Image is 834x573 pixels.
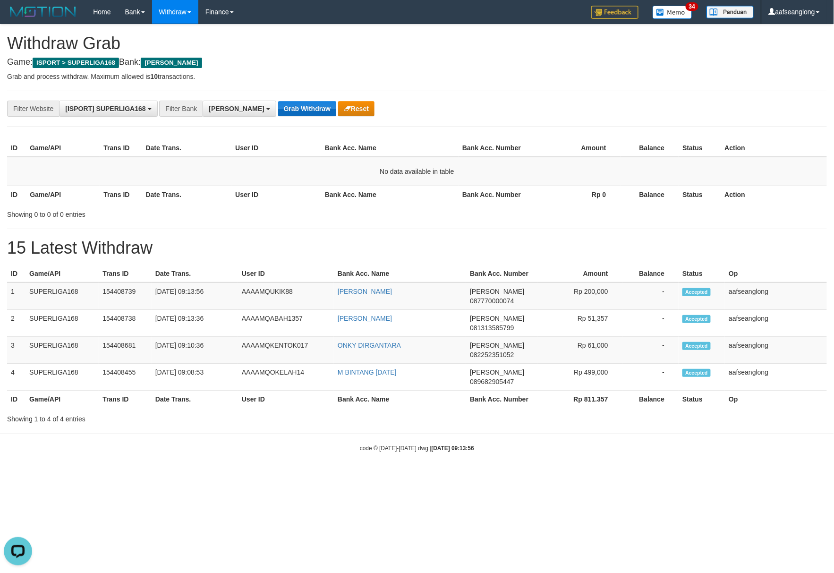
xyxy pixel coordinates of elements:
[278,101,336,116] button: Grab Withdraw
[7,72,827,81] p: Grab and process withdraw. Maximum allowed is transactions.
[7,411,340,424] div: Showing 1 to 4 of 4 entries
[725,282,827,310] td: aafseanglong
[725,391,827,408] th: Op
[99,391,152,408] th: Trans ID
[7,139,26,157] th: ID
[338,101,374,116] button: Reset
[679,391,725,408] th: Status
[59,101,157,117] button: [ISPORT] SUPERLIGA168
[622,265,679,282] th: Balance
[141,58,202,68] span: [PERSON_NAME]
[679,139,721,157] th: Status
[7,5,79,19] img: MOTION_logo.png
[725,265,827,282] th: Op
[7,58,827,67] h4: Game: Bank:
[26,337,99,364] td: SUPERLIGA168
[622,337,679,364] td: -
[432,445,474,452] strong: [DATE] 09:13:56
[470,297,514,305] span: Copy 087770000074 to clipboard
[65,105,145,112] span: [ISPORT] SUPERLIGA168
[7,34,827,53] h1: Withdraw Grab
[231,139,321,157] th: User ID
[621,186,679,203] th: Balance
[725,364,827,391] td: aafseanglong
[99,310,152,337] td: 154408738
[470,378,514,385] span: Copy 089682905447 to clipboard
[100,186,142,203] th: Trans ID
[152,364,238,391] td: [DATE] 09:08:53
[4,4,32,32] button: Open LiveChat chat widget
[721,139,827,157] th: Action
[682,288,711,296] span: Accepted
[466,265,537,282] th: Bank Acc. Number
[152,265,238,282] th: Date Trans.
[470,342,524,349] span: [PERSON_NAME]
[238,310,334,337] td: AAAAMQABAH1357
[537,391,622,408] th: Rp 811.357
[470,324,514,332] span: Copy 081313585799 to clipboard
[466,391,537,408] th: Bank Acc. Number
[238,364,334,391] td: AAAAMQOKELAH14
[7,337,26,364] td: 3
[679,265,725,282] th: Status
[7,239,827,257] h1: 15 Latest Withdraw
[338,288,392,295] a: [PERSON_NAME]
[537,364,622,391] td: Rp 499,000
[7,310,26,337] td: 2
[159,101,203,117] div: Filter Bank
[537,337,622,364] td: Rp 61,000
[238,265,334,282] th: User ID
[150,73,158,80] strong: 10
[7,186,26,203] th: ID
[622,310,679,337] td: -
[26,391,99,408] th: Game/API
[321,139,459,157] th: Bank Acc. Name
[152,310,238,337] td: [DATE] 09:13:36
[238,282,334,310] td: AAAAMQUKIK88
[686,2,698,11] span: 34
[621,139,679,157] th: Balance
[470,315,524,322] span: [PERSON_NAME]
[459,186,532,203] th: Bank Acc. Number
[7,282,26,310] td: 1
[537,310,622,337] td: Rp 51,357
[26,364,99,391] td: SUPERLIGA168
[142,186,232,203] th: Date Trans.
[470,351,514,359] span: Copy 082252351052 to clipboard
[532,186,620,203] th: Rp 0
[721,186,827,203] th: Action
[7,206,340,219] div: Showing 0 to 0 of 0 entries
[679,186,721,203] th: Status
[99,282,152,310] td: 154408739
[334,391,466,408] th: Bank Acc. Name
[26,139,100,157] th: Game/API
[706,6,754,18] img: panduan.png
[7,157,827,186] td: No data available in table
[7,391,26,408] th: ID
[682,369,711,377] span: Accepted
[100,139,142,157] th: Trans ID
[622,391,679,408] th: Balance
[7,265,26,282] th: ID
[238,337,334,364] td: AAAAMQKENTOK017
[537,282,622,310] td: Rp 200,000
[338,368,397,376] a: M BINTANG [DATE]
[470,288,524,295] span: [PERSON_NAME]
[26,265,99,282] th: Game/API
[725,337,827,364] td: aafseanglong
[653,6,692,19] img: Button%20Memo.svg
[334,265,466,282] th: Bank Acc. Name
[622,282,679,310] td: -
[682,342,711,350] span: Accepted
[725,310,827,337] td: aafseanglong
[532,139,620,157] th: Amount
[7,101,59,117] div: Filter Website
[321,186,459,203] th: Bank Acc. Name
[99,337,152,364] td: 154408681
[360,445,474,452] small: code © [DATE]-[DATE] dwg |
[99,364,152,391] td: 154408455
[682,315,711,323] span: Accepted
[470,368,524,376] span: [PERSON_NAME]
[537,265,622,282] th: Amount
[622,364,679,391] td: -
